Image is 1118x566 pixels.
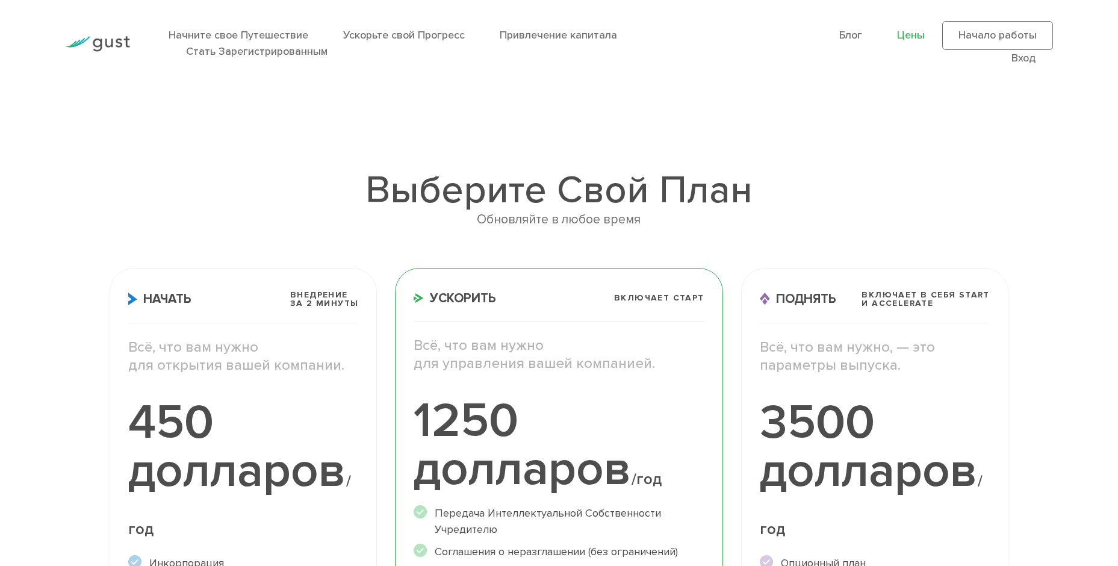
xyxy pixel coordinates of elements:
ya-tr-span: Внедрение [290,290,348,300]
a: Стать Зарегистрированным [186,45,328,58]
ya-tr-span: Всё, что вам нужно [128,338,258,356]
ya-tr-span: Всё, что вам нужно [414,337,544,354]
ya-tr-span: Включает СТАРТ [614,293,704,303]
a: Начало работы [942,21,1053,50]
ya-tr-span: Начало работы [958,29,1037,42]
ya-tr-span: за 2 минуты [290,298,358,308]
a: Начните свое Путешествие [169,29,308,42]
ya-tr-span: Выберите Свой План [365,167,753,213]
img: Поднять Значок [760,293,770,305]
a: Вход [1011,52,1036,64]
ya-tr-span: Начать [143,293,191,305]
ya-tr-span: /год [128,472,351,538]
ya-tr-span: Соглашения о неразглашении (без ограничений) [435,546,678,558]
ya-tr-span: Передача Интеллектуальной Собственности Учредителю [435,507,661,536]
ya-tr-span: Всё, что вам нужно, — это [760,338,935,356]
ya-tr-span: 3500 долларов [760,394,978,499]
a: Привлечение капитала [500,29,617,42]
ya-tr-span: /год [760,472,983,538]
ya-tr-span: 450 долларов [128,394,346,499]
img: Значок запуска X2 [128,293,137,305]
ya-tr-span: Включает в себя START [862,290,989,300]
a: Ускорьте свой Прогресс [343,29,465,42]
ya-tr-span: для открытия вашей компании. [128,356,344,374]
ya-tr-span: параметры выпуска. [760,356,901,374]
a: Цены [897,29,925,42]
img: Значок Ускорения [414,293,424,303]
ya-tr-span: Обновляйте в любое время [477,212,641,227]
ya-tr-span: Поднять [776,293,836,305]
ya-tr-span: и ACCELERATE [862,298,933,308]
img: Логотип Gust [65,36,130,52]
ya-tr-span: для управления вашей компанией. [414,355,655,372]
ya-tr-span: Ускорить [430,292,496,305]
a: Блог [839,29,862,42]
ya-tr-span: /год [632,470,662,488]
ya-tr-span: 1250 долларов [414,392,632,497]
